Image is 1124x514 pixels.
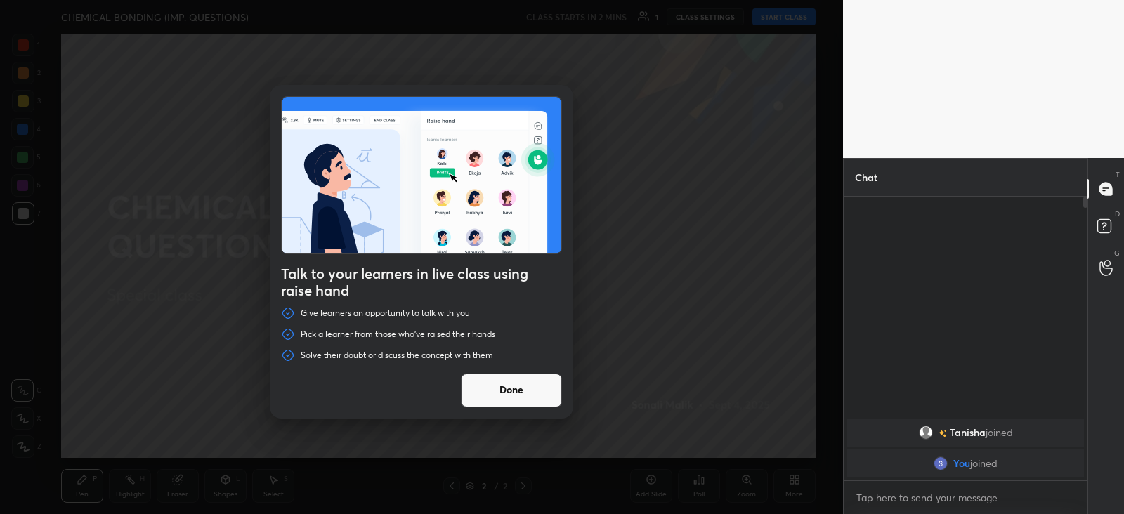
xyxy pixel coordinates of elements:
p: Give learners an opportunity to talk with you [301,308,470,319]
p: T [1116,169,1120,180]
p: Chat [844,159,889,196]
span: joined [986,427,1013,438]
button: Done [461,374,562,407]
span: Tanisha [950,427,986,438]
div: grid [844,416,1087,480]
span: joined [970,458,998,469]
img: bb95df82c44d47e1b2999f09e70f07e1.35099235_3 [934,456,948,470]
img: preRahAdop.42c3ea74.svg [282,97,561,253]
p: D [1115,209,1120,219]
p: G [1114,248,1120,258]
p: Solve their doubt or discuss the concept with them [301,350,493,361]
img: default.png [919,426,933,440]
img: no-rating-badge.077c3623.svg [939,430,947,437]
p: Pick a learner from those who've raised their hands [301,329,495,340]
span: You [953,458,970,469]
h4: Talk to your learners in live class using raise hand [281,265,562,299]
